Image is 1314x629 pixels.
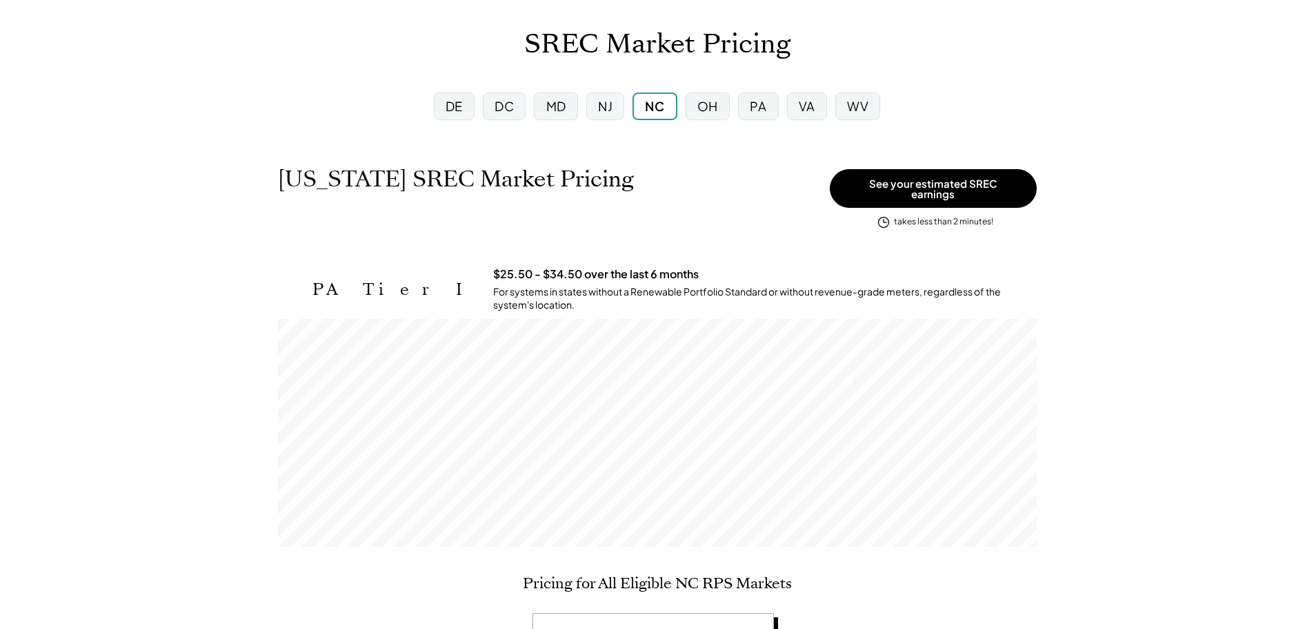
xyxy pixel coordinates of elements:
div: OH [697,97,718,115]
h1: [US_STATE] SREC Market Pricing [278,166,634,193]
div: DC [495,97,514,115]
h3: $25.50 - $34.50 over the last 6 months [493,267,699,282]
div: takes less than 2 minutes! [894,216,993,228]
div: MD [546,97,566,115]
div: WV [847,97,868,115]
div: NJ [598,97,613,115]
div: For systems in states without a Renewable Portfolio Standard or without revenue-grade meters, reg... [493,285,1037,312]
div: NC [645,97,664,115]
div: DE [446,97,463,115]
div: VA [799,97,815,115]
h2: PA Tier I [312,280,472,300]
button: See your estimated SREC earnings [830,169,1037,208]
h1: SREC Market Pricing [524,28,790,61]
h2: Pricing for All Eligible NC RPS Markets [523,574,792,592]
div: PA [750,97,766,115]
